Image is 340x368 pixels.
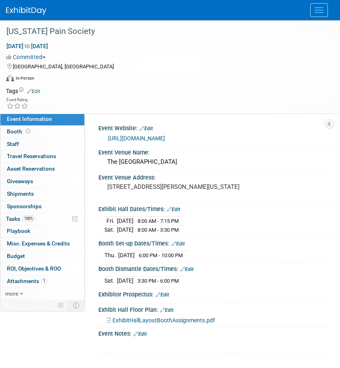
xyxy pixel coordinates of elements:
span: Giveaways [7,178,33,184]
div: In-Person [15,75,34,81]
div: Event Website: [98,122,334,133]
div: Exhibitor Prospectus: [98,288,334,299]
span: more [5,290,18,297]
a: Budget [0,250,84,262]
span: 1 [41,278,47,284]
a: Asset Reservations [0,163,84,175]
button: Committed [6,53,49,61]
td: Sat. [104,277,117,285]
img: Format-Inperson.png [6,75,14,81]
a: Misc. Expenses & Credits [0,238,84,250]
a: [URL][DOMAIN_NAME] [108,135,165,142]
span: Sponsorships [7,203,42,209]
span: Shipments [7,190,34,197]
span: Travel Reservations [7,153,56,159]
div: Booth Dismantle Dates/Times: [98,263,334,273]
span: ExhibitHallLayoutBoothAssignments.pdf [113,317,215,324]
a: Staff [0,138,84,150]
span: Staff [7,141,19,147]
div: Booth Set-up Dates/Times: [98,237,334,248]
span: Event Information [7,116,52,122]
a: Travel Reservations [0,150,84,163]
td: [DATE] [117,226,133,234]
div: Event Venue Name: [98,146,334,157]
td: Personalize Event Tab Strip [54,300,68,311]
a: Shipments [0,188,84,200]
a: more [0,288,84,300]
div: Event Notes: [98,328,334,338]
div: Event Format [6,74,330,86]
span: Attachments [7,278,47,284]
a: Booth [0,126,84,138]
td: [DATE] [118,251,135,260]
div: Exhibit Hall Floor Plan: [98,304,334,314]
span: ROI, Objectives & ROO [7,265,61,272]
td: Toggle Event Tabs [68,300,85,311]
a: Edit [133,331,147,337]
span: 6:00 PM - 10:00 PM [139,252,183,258]
span: 3:30 PM - 6:00 PM [138,278,179,284]
span: Tasks [6,216,35,222]
a: Edit [180,266,194,272]
a: ExhibitHallLayoutBoothAssignments.pdf [107,317,215,324]
span: Asset Reservations [7,165,55,172]
span: [DATE] [DATE] [6,42,48,50]
td: Sat. [104,226,117,234]
span: 100% [22,216,35,222]
td: [DATE] [117,277,133,285]
span: Playbook [7,228,30,234]
a: Edit [156,292,169,298]
a: Tasks100% [0,213,84,225]
div: Exhibit Hall Dates/Times: [98,203,334,214]
a: Attachments1 [0,275,84,288]
span: to [23,43,31,49]
div: Event Venue Address: [98,171,334,182]
span: 8:00 AM - 7:15 PM [138,218,179,224]
a: Edit [171,241,185,247]
a: Edit [140,126,153,131]
a: Edit [167,207,180,212]
img: ExhibitDay [6,7,46,15]
span: 8:00 AM - 3:30 PM [138,227,179,233]
span: [GEOGRAPHIC_DATA], [GEOGRAPHIC_DATA] [13,63,114,70]
a: Edit [160,307,173,313]
a: Event Information [0,113,84,125]
a: Edit [27,89,40,94]
td: [DATE] [117,217,133,226]
span: Booth [7,128,32,135]
span: Budget [7,253,25,259]
a: Giveaways [0,176,84,188]
td: Tags [6,87,40,95]
td: Thu. [104,251,118,260]
span: Booth not reserved yet [24,128,32,134]
a: Sponsorships [0,201,84,213]
a: Playbook [0,225,84,237]
div: Event Rating [6,98,28,102]
button: Menu [310,3,328,17]
pre: [STREET_ADDRESS][PERSON_NAME][US_STATE] [107,183,325,190]
div: [US_STATE] Pain Society [4,24,324,39]
span: Misc. Expenses & Credits [7,240,70,247]
a: ROI, Objectives & ROO [0,263,84,275]
td: Fri. [104,217,117,226]
div: The [GEOGRAPHIC_DATA] [104,156,328,168]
